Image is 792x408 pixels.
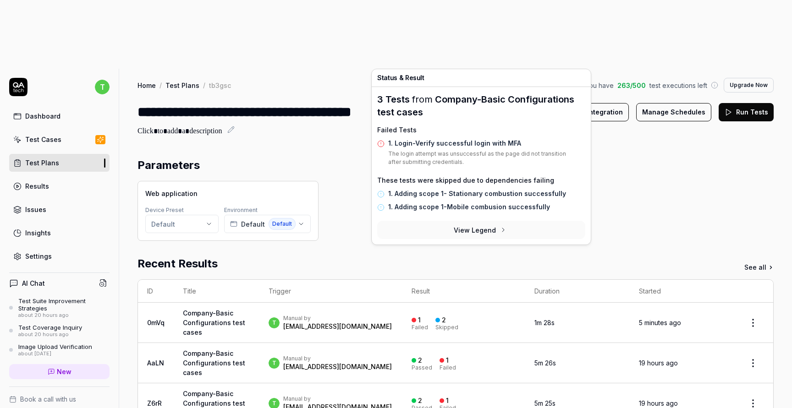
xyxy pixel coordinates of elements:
[183,349,245,376] a: Company-Basic Configurations test cases
[18,343,92,350] div: Image Upload Verification
[25,158,59,168] div: Test Plans
[639,319,681,326] time: 5 minutes ago
[9,107,110,125] a: Dashboard
[639,399,678,407] time: 19 hours ago
[9,177,110,195] a: Results
[145,215,219,233] button: Default
[402,280,525,303] th: Result
[412,365,432,370] div: Passed
[377,175,585,189] h4: These tests were skipped due to dependencies failing
[388,150,585,170] p: The login attempt was unsuccessful as the page did not transition after submitting credentials.
[25,251,52,261] div: Settings
[435,325,458,330] div: Skipped
[534,319,555,326] time: 1m 28s
[388,139,521,147] a: 1. Login-Verify successful login with MFA
[241,219,265,229] span: Default
[9,247,110,265] a: Settings
[283,362,392,371] div: [EMAIL_ADDRESS][DOMAIN_NAME]
[525,280,630,303] th: Duration
[440,365,456,370] div: Failed
[9,324,110,337] a: Test Coverage Inquiryabout 20 hours ago
[9,154,110,172] a: Test Plans
[9,343,110,357] a: Image Upload Verificationabout [DATE]
[9,394,110,404] a: Book a call with us
[418,316,421,324] div: 1
[138,280,174,303] th: ID
[377,121,585,135] h4: Failed Tests
[724,78,774,92] button: Upgrade Now
[377,75,585,81] h4: Status & Result
[9,364,110,379] a: New
[147,319,165,326] a: 0mVq
[269,317,280,328] span: t
[147,399,162,407] a: Z6rR
[159,81,162,90] div: /
[25,228,51,238] div: Insights
[418,356,422,364] div: 2
[174,280,259,303] th: Title
[9,131,110,148] a: Test Cases
[137,157,200,174] h2: Parameters
[18,297,110,312] div: Test Suite Improvement Strategies
[145,189,198,198] span: Web application
[57,367,71,376] span: New
[569,103,629,121] button: API Integration
[412,325,428,330] div: Failed
[418,397,422,405] div: 2
[377,94,410,105] span: 3 Tests
[534,399,555,407] time: 5m 25s
[412,94,433,105] span: from
[388,189,566,198] a: 1. Adding scope 1- Stationary combustion successfully
[18,351,92,357] div: about [DATE]
[446,356,449,364] div: 1
[183,309,245,336] a: Company-Basic Configurations test cases
[719,103,774,121] button: Run Tests
[283,355,392,362] div: Manual by
[259,280,402,303] th: Trigger
[269,218,296,230] span: Default
[377,221,585,239] button: View Legend
[145,207,184,213] label: Device Preset
[95,78,110,96] button: t
[585,81,614,90] span: You have
[639,359,678,367] time: 19 hours ago
[20,394,76,404] span: Book a call with us
[18,332,82,338] div: about 20 hours ago
[25,181,49,191] div: Results
[151,219,175,229] div: Default
[137,81,156,90] a: Home
[283,322,392,331] div: [EMAIL_ADDRESS][DOMAIN_NAME]
[617,81,646,90] span: 263 / 500
[649,81,707,90] span: test executions left
[630,280,733,303] th: Started
[224,207,258,213] label: Environment
[9,224,110,242] a: Insights
[147,359,164,367] a: AaLN
[744,262,774,272] a: See all
[9,201,110,218] a: Issues
[95,80,110,94] span: t
[25,135,61,144] div: Test Cases
[25,205,46,214] div: Issues
[9,297,110,318] a: Test Suite Improvement Strategiesabout 20 hours ago
[283,315,392,322] div: Manual by
[377,94,574,118] a: Company-Basic Configurations test cases
[446,397,449,405] div: 1
[442,316,446,324] div: 2
[203,81,205,90] div: /
[283,395,392,403] div: Manual by
[137,256,218,272] h2: Recent Results
[388,202,550,212] a: 1. Adding scope 1-Mobile combusion successfully
[18,324,82,331] div: Test Coverage Inquiry
[25,111,60,121] div: Dashboard
[636,103,711,121] button: Manage Schedules
[22,278,45,288] h4: AI Chat
[269,358,280,369] span: t
[165,81,199,90] a: Test Plans
[224,215,311,233] button: DefaultDefault
[209,81,231,90] div: tb3gsc
[534,359,556,367] time: 5m 26s
[18,312,110,319] div: about 20 hours ago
